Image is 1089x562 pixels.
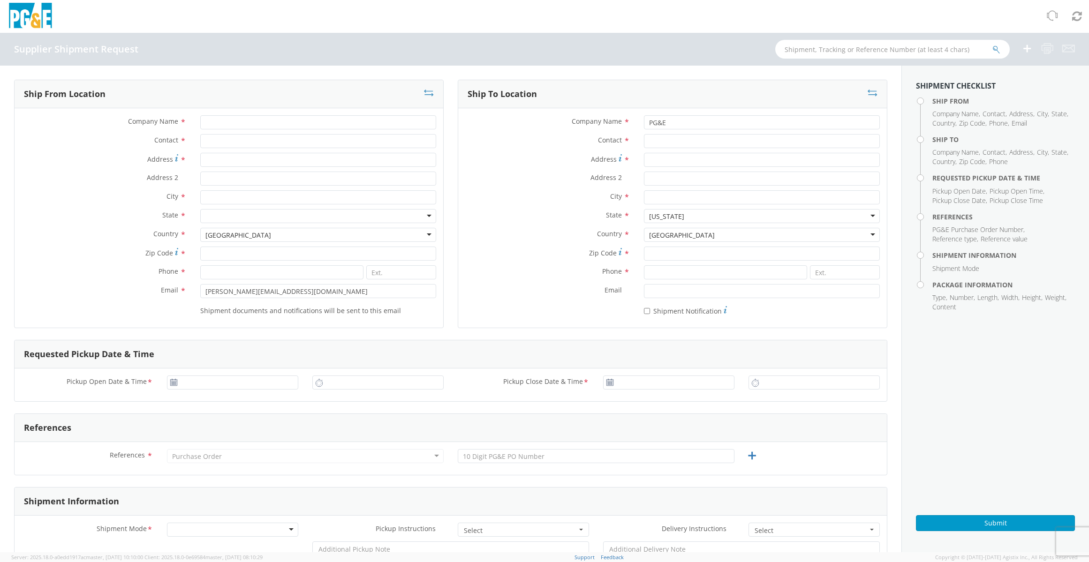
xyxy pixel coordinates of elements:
div: [US_STATE] [649,212,684,221]
span: Type [932,293,946,302]
span: Number [950,293,974,302]
h3: Shipment Information [24,497,119,506]
span: Address [1009,109,1033,118]
li: , [977,293,999,302]
span: Pickup Close Date & Time [503,377,583,388]
span: Length [977,293,998,302]
button: Submit [916,515,1075,531]
span: Pickup Open Date & Time [67,377,147,388]
span: Reference type [932,234,977,243]
h3: Ship To Location [468,90,537,99]
span: Zip Code [145,248,173,257]
span: Contact [154,135,178,144]
span: Zip Code [959,119,985,127]
h4: Requested Pickup Date & Time [932,174,1075,181]
li: , [983,148,1007,157]
li: , [989,119,1009,128]
li: , [1051,109,1068,119]
h3: References [24,423,71,433]
span: Server: 2025.18.0-a0edd1917ac [11,554,143,561]
span: Address [1009,148,1033,157]
span: State [606,210,622,219]
span: Company Name [128,117,178,126]
li: , [959,157,987,166]
span: City [166,192,178,201]
span: Email [1012,119,1027,127]
span: Weight [1045,293,1065,302]
span: master, [DATE] 10:10:00 [86,554,143,561]
span: Height [1022,293,1041,302]
h4: Ship To [932,136,1075,143]
li: , [983,109,1007,119]
li: , [1051,148,1068,157]
span: City [610,192,622,201]
span: Company Name [932,109,979,118]
span: Address 2 [590,173,622,182]
span: Address [147,155,173,164]
li: , [932,225,1025,234]
li: , [1009,109,1035,119]
span: References [110,450,145,459]
span: Zip Code [589,248,617,257]
span: Pickup Open Date [932,187,986,195]
input: Ext. [366,265,436,279]
span: Company Name [932,148,979,157]
span: Pickup Open Time [990,187,1043,195]
span: Shipment Mode [932,264,979,273]
li: , [1037,109,1049,119]
input: Ext. [810,265,880,279]
span: Delivery Instructions [662,524,726,533]
span: Contact [983,109,1006,118]
div: [GEOGRAPHIC_DATA] [205,231,271,240]
h4: Supplier Shipment Request [14,44,138,54]
li: , [1022,293,1043,302]
h4: Shipment Information [932,252,1075,259]
span: State [1051,109,1067,118]
button: Select [458,523,589,537]
a: Support [575,554,595,561]
span: Width [1001,293,1018,302]
span: Phone [989,119,1008,127]
span: Address [591,155,617,164]
span: Country [153,229,178,238]
li: , [1045,293,1066,302]
span: Pickup Close Date [932,196,986,205]
span: City [1037,109,1048,118]
span: Select [755,526,868,535]
input: Shipment, Tracking or Reference Number (at least 4 chars) [775,40,1010,59]
div: Purchase Order [172,452,222,461]
span: Email [161,285,178,294]
li: , [959,119,987,128]
li: , [932,157,957,166]
span: Select [464,526,577,535]
span: Phone [989,157,1008,166]
img: pge-logo-06675f144f4cfa6a6814.png [7,3,54,30]
label: Shipment documents and notifications will be sent to this email [200,305,403,315]
span: Country [597,229,622,238]
li: , [932,109,980,119]
input: 10 Digit PG&E PO Number [458,449,734,463]
li: , [950,293,975,302]
li: , [932,293,947,302]
span: Zip Code [959,157,985,166]
span: Pickup Instructions [376,524,436,533]
li: , [932,119,957,128]
a: Feedback [601,554,624,561]
li: , [990,187,1044,196]
li: , [932,234,978,244]
span: master, [DATE] 08:10:29 [205,554,263,561]
span: Country [932,119,955,127]
span: PG&E Purchase Order Number [932,225,1023,234]
strong: Shipment Checklist [916,81,996,91]
h4: Package Information [932,281,1075,288]
li: , [932,187,987,196]
span: Company Name [572,117,622,126]
div: [GEOGRAPHIC_DATA] [649,231,715,240]
h3: Ship From Location [24,90,106,99]
li: , [932,148,980,157]
li: , [1001,293,1020,302]
span: State [1051,148,1067,157]
span: Phone [159,267,178,276]
span: Contact [598,135,622,144]
span: Phone [602,267,622,276]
